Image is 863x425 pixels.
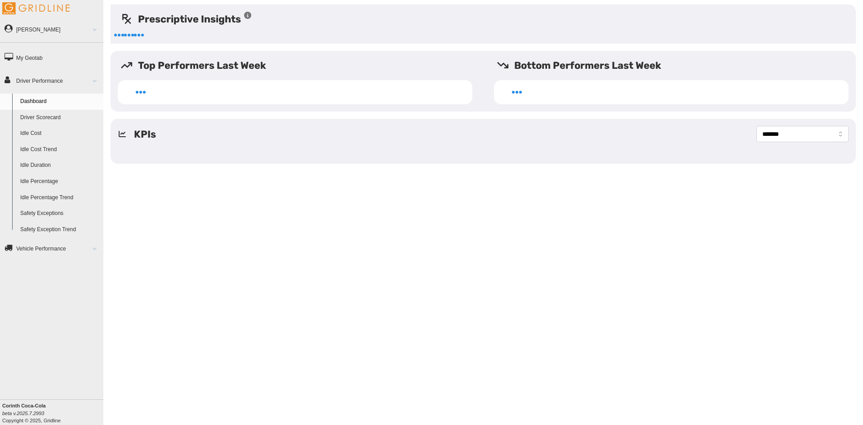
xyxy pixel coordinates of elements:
h5: Top Performers Last Week [120,58,480,73]
a: Idle Percentage [16,174,103,190]
a: Idle Cost Trend [16,142,103,158]
a: Idle Cost [16,125,103,142]
i: beta v.2025.7.2993 [2,411,44,416]
a: Driver Scorecard [16,110,103,126]
div: Copyright © 2025, Gridline [2,402,103,424]
a: Dashboard [16,94,103,110]
h5: KPIs [134,127,156,142]
img: Gridline [2,2,70,14]
a: Safety Exception Trend [16,222,103,238]
b: Corinth Coca-Cola [2,403,46,408]
a: Safety Exceptions [16,206,103,222]
a: Idle Duration [16,157,103,174]
a: Idle Percentage Trend [16,190,103,206]
h5: Bottom Performers Last Week [497,58,856,73]
h5: Prescriptive Insights [120,12,252,27]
